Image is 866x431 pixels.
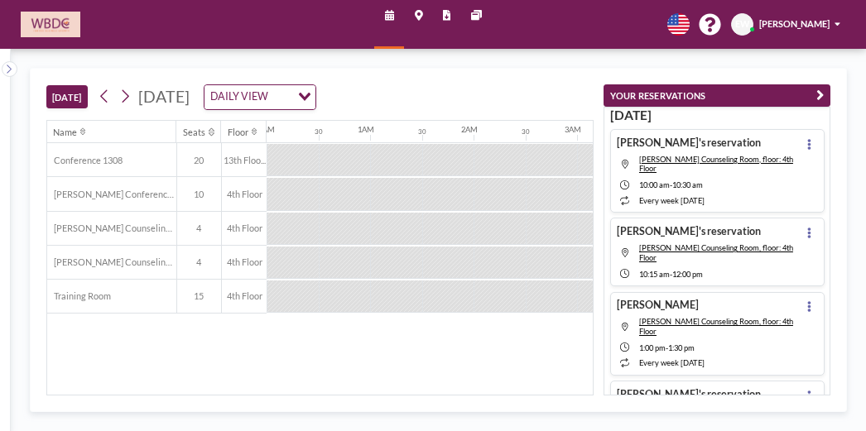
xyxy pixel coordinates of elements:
span: 4th Floor [222,223,267,234]
div: 3AM [565,125,581,135]
span: Conference 1308 [47,155,123,166]
span: 4 [177,223,221,234]
span: 1:00 PM [639,343,666,352]
span: - [670,181,672,190]
span: 4th Floor [222,256,267,268]
span: 4th Floor [222,290,267,302]
div: 30 [418,128,426,136]
span: 4 [177,256,221,268]
span: 10:00 AM [639,181,670,190]
input: Search for option [272,89,289,106]
button: YOUR RESERVATIONS [604,84,830,108]
span: 10 [177,189,221,200]
span: Training Room [47,290,111,302]
div: Floor [228,127,248,138]
div: 2AM [461,125,478,135]
span: [PERSON_NAME] Conference Room [47,189,176,200]
span: McHugh Counseling Room, floor: 4th Floor [639,317,793,336]
span: EW [735,18,749,30]
span: McHugh Counseling Room, floor: 4th Floor [639,155,793,174]
span: - [666,343,668,352]
span: 4th Floor [222,189,267,200]
button: [DATE] [46,85,88,108]
div: 30 [315,128,323,136]
span: [DATE] [138,87,190,106]
span: Serlin Counseling Room, floor: 4th Floor [639,243,793,262]
div: 1AM [358,125,374,135]
h4: [PERSON_NAME] [617,299,699,312]
span: [PERSON_NAME] Counseling Room [47,256,176,268]
span: 10:15 AM [639,270,670,279]
span: 10:30 AM [672,181,703,190]
span: [PERSON_NAME] [759,18,830,29]
h4: [PERSON_NAME]'s reservation [617,388,761,401]
img: organization-logo [21,12,80,37]
h4: [PERSON_NAME]'s reservation [617,136,761,150]
div: Name [53,127,77,138]
span: DAILY VIEW [208,89,271,106]
h4: [PERSON_NAME]'s reservation [617,225,761,238]
span: [PERSON_NAME] Counseling Room [47,223,176,234]
span: 13th Floo... [222,155,267,166]
span: 1:30 PM [668,343,695,352]
span: 12:00 PM [672,270,703,279]
span: 20 [177,155,221,166]
span: 15 [177,290,221,302]
span: every week [DATE] [639,196,705,205]
div: Seats [183,127,205,138]
div: 30 [522,128,530,136]
h3: [DATE] [610,108,825,124]
span: every week [DATE] [639,358,705,367]
div: Search for option [204,85,316,109]
span: - [670,270,672,279]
